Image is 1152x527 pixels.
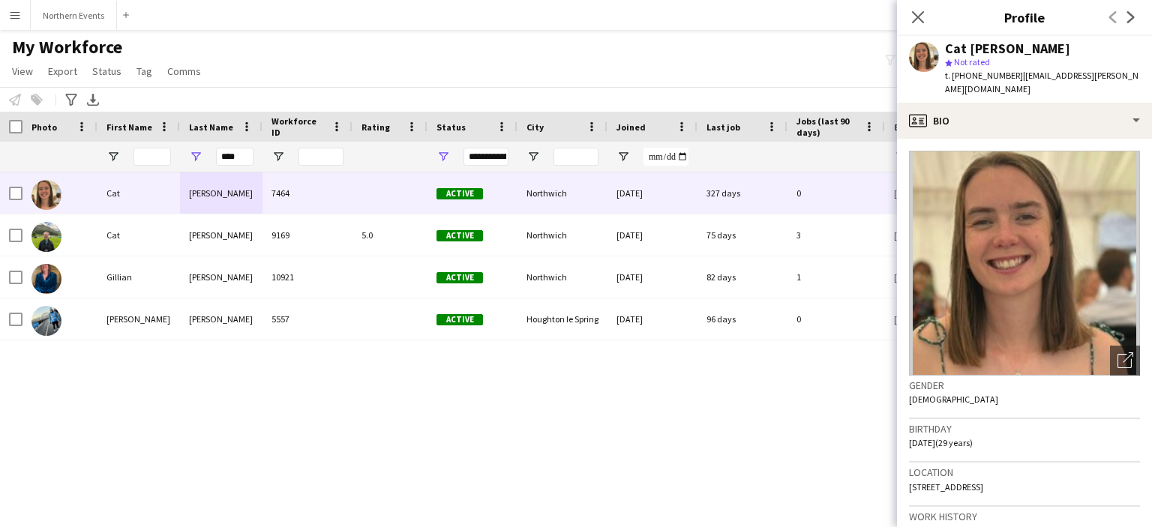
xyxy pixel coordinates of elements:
app-action-btn: Export XLSX [84,91,102,109]
div: Cat [97,214,180,256]
span: Joined [616,121,646,133]
div: [PERSON_NAME] [180,172,262,214]
span: Not rated [954,56,990,67]
div: 7464 [262,172,352,214]
h3: Profile [897,7,1152,27]
div: Houghton le Spring [517,298,607,340]
input: City Filter Input [553,148,598,166]
span: Active [436,314,483,325]
span: Active [436,272,483,283]
input: First Name Filter Input [133,148,171,166]
div: Bio [897,103,1152,139]
img: Cat Stobie [31,180,61,210]
img: Gillian Stobie [31,264,61,294]
div: Gillian [97,256,180,298]
span: Active [436,230,483,241]
div: Northwich [517,214,607,256]
div: Cat [97,172,180,214]
span: Workforce ID [271,115,325,138]
div: 1 [787,256,885,298]
img: Cat Stobie [31,222,61,252]
span: First Name [106,121,152,133]
div: 327 days [697,172,787,214]
div: Cat [PERSON_NAME] [945,42,1070,55]
app-action-btn: Advanced filters [62,91,80,109]
button: Open Filter Menu [894,150,907,163]
span: View [12,64,33,78]
span: Comms [167,64,201,78]
div: 5.0 [352,214,427,256]
a: View [6,61,39,81]
div: 9169 [262,214,352,256]
div: 96 days [697,298,787,340]
img: Crew avatar or photo [909,151,1140,376]
h3: Birthday [909,422,1140,436]
div: 3 [787,214,885,256]
div: [DATE] [607,256,697,298]
div: 10921 [262,256,352,298]
button: Open Filter Menu [271,150,285,163]
div: Northwich [517,172,607,214]
span: Photo [31,121,57,133]
div: [PERSON_NAME] [97,298,180,340]
div: 5557 [262,298,352,340]
span: Status [436,121,466,133]
span: Tag [136,64,152,78]
span: Active [436,188,483,199]
a: Comms [161,61,207,81]
a: Status [86,61,127,81]
div: [PERSON_NAME] [180,256,262,298]
span: My Workforce [12,36,122,58]
button: Open Filter Menu [436,150,450,163]
span: Rating [361,121,390,133]
span: [DATE] (29 years) [909,437,973,448]
input: Last Name Filter Input [216,148,253,166]
div: [DATE] [607,214,697,256]
span: t. [PHONE_NUMBER] [945,70,1023,81]
span: [DEMOGRAPHIC_DATA] [909,394,998,405]
span: Last Name [189,121,233,133]
button: Open Filter Menu [526,150,540,163]
div: Open photos pop-in [1110,346,1140,376]
div: [PERSON_NAME] [180,298,262,340]
div: Northwich [517,256,607,298]
input: Workforce ID Filter Input [298,148,343,166]
span: Email [894,121,918,133]
h3: Location [909,466,1140,479]
span: Export [48,64,77,78]
a: Tag [130,61,158,81]
a: Export [42,61,83,81]
span: Jobs (last 90 days) [796,115,858,138]
div: 0 [787,172,885,214]
div: 82 days [697,256,787,298]
div: [PERSON_NAME] [180,214,262,256]
span: Status [92,64,121,78]
input: Joined Filter Input [643,148,688,166]
span: | [EMAIL_ADDRESS][PERSON_NAME][DOMAIN_NAME] [945,70,1138,94]
div: [DATE] [607,172,697,214]
img: Jason Stobbs [31,306,61,336]
span: [STREET_ADDRESS] [909,481,983,493]
h3: Work history [909,510,1140,523]
button: Open Filter Menu [616,150,630,163]
span: City [526,121,544,133]
button: Open Filter Menu [106,150,120,163]
div: 75 days [697,214,787,256]
button: Open Filter Menu [189,150,202,163]
div: 0 [787,298,885,340]
h3: Gender [909,379,1140,392]
span: Last job [706,121,740,133]
div: [DATE] [607,298,697,340]
button: Northern Events [31,1,117,30]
